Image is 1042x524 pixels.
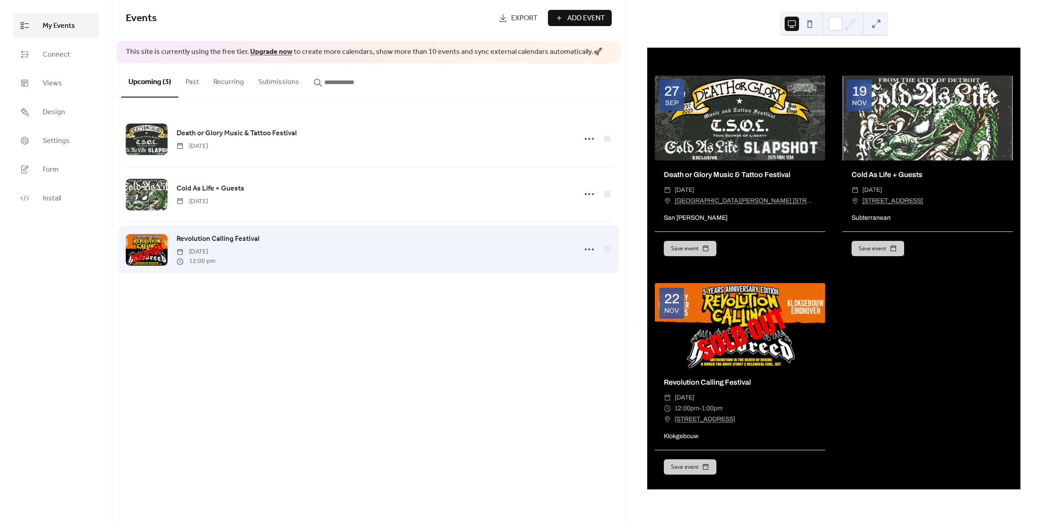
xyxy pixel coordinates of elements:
button: Save event [852,241,904,256]
a: [GEOGRAPHIC_DATA][PERSON_NAME] [STREET_ADDRESS] [675,195,816,206]
div: Klokgebouw [655,431,825,441]
span: [DATE] [177,247,216,257]
button: Save event [664,241,716,256]
span: Install [43,193,61,204]
a: [STREET_ADDRESS] [675,414,735,425]
div: Subterranean [843,213,1013,222]
div: ​ [664,195,671,206]
span: 12:00pm [675,403,699,414]
a: Connect [13,42,98,67]
span: [DATE] [177,142,208,151]
a: Views [13,71,98,95]
span: Settings [43,136,70,147]
span: Form [43,164,59,175]
button: Past [178,63,206,97]
div: Death or Glory Music & Tattoo Festival [655,169,825,180]
div: Cold As Life + Guests [843,169,1013,180]
a: [STREET_ADDRESS] [862,195,923,206]
div: 22 [664,292,680,306]
span: My Events [43,21,75,31]
a: Death or Glory Music & Tattoo Festival [177,128,297,139]
button: Add Event [548,10,612,26]
span: Revolution Calling Festival [177,234,260,244]
span: [DATE] [177,197,208,206]
span: Export [511,13,538,24]
a: Install [13,186,98,210]
div: Revolution Calling Festival [655,377,825,388]
div: ​ [664,185,671,195]
a: Revolution Calling Festival [177,233,260,245]
span: Events [126,9,157,28]
div: ​ [664,403,671,414]
span: This site is currently using the free tier. to create more calendars, show more than 10 events an... [126,47,602,57]
button: Save event [664,459,716,475]
div: ​ [852,195,859,206]
div: Nov [664,307,679,314]
div: San [PERSON_NAME] [655,213,825,222]
span: [DATE] [862,185,882,195]
div: ​ [664,414,671,425]
span: [DATE] [675,392,694,403]
a: My Events [13,13,98,38]
span: Connect [43,49,70,60]
a: Design [13,100,98,124]
a: Cold As Life + Guests [177,183,244,195]
span: 12:00 pm [177,257,216,266]
a: Settings [13,129,98,153]
div: ​ [664,392,671,403]
a: Export [492,10,544,26]
span: Add Event [567,13,605,24]
div: 27 [664,84,680,98]
div: Show Dates [720,53,761,64]
button: Submissions [251,63,306,97]
a: Upgrade now [250,45,292,59]
div: 19 [852,84,867,98]
a: Form [13,157,98,182]
span: - [699,403,702,414]
div: Nov [852,100,867,107]
button: Upcoming (3) [121,63,178,98]
span: Design [43,107,65,118]
div: Sep [665,100,679,107]
span: Views [43,78,62,89]
div: ​ [852,185,859,195]
span: [DATE] [675,185,694,195]
span: 1:00pm [702,403,723,414]
button: Recurring [206,63,251,97]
